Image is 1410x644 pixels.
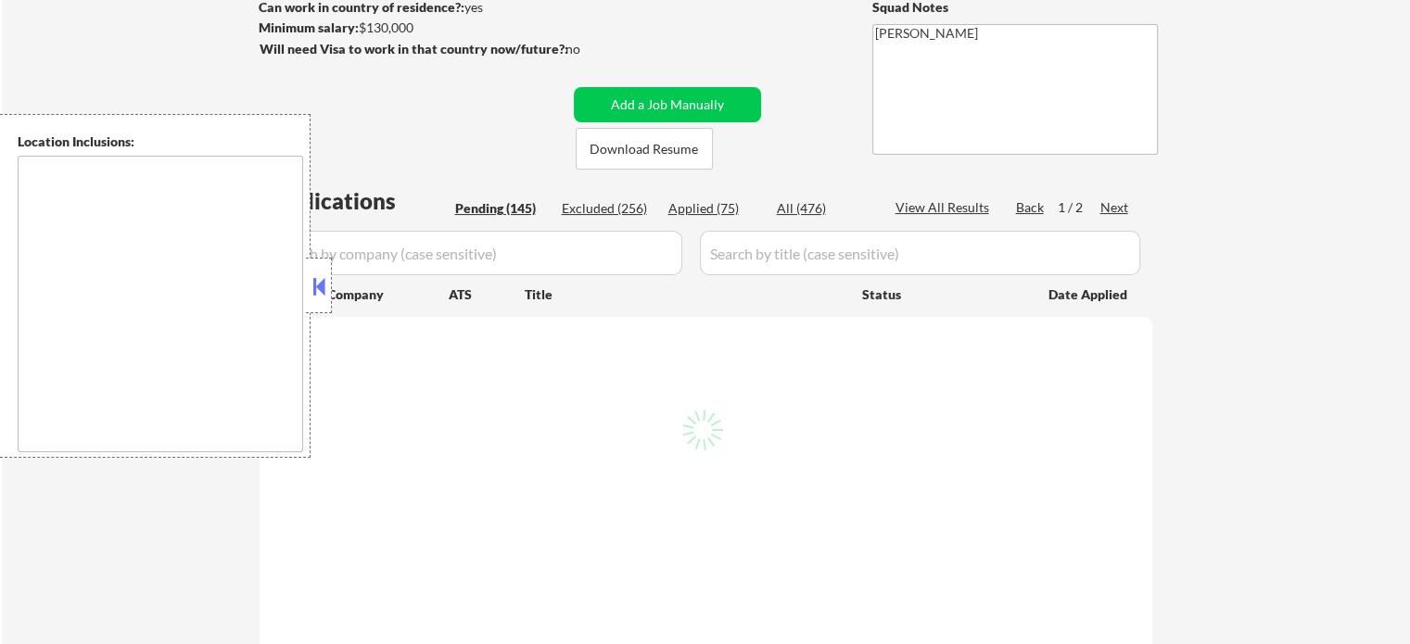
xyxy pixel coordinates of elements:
input: Search by title (case sensitive) [700,231,1140,275]
strong: Will need Visa to work in that country now/future?: [260,41,568,57]
div: Location Inclusions: [18,133,303,151]
button: Download Resume [576,128,713,170]
div: no [565,40,618,58]
div: Title [525,285,845,304]
div: View All Results [896,198,995,217]
input: Search by company (case sensitive) [265,231,682,275]
div: Status [862,277,1022,310]
div: Company [327,285,449,304]
div: Applications [265,190,449,212]
strong: Minimum salary: [259,19,359,35]
div: All (476) [777,199,870,218]
button: Add a Job Manually [574,87,761,122]
div: Date Applied [1048,285,1130,304]
div: 1 / 2 [1058,198,1100,217]
div: Pending (145) [455,199,548,218]
div: Next [1100,198,1130,217]
div: Excluded (256) [562,199,654,218]
div: ATS [449,285,525,304]
div: Applied (75) [668,199,761,218]
div: Back [1016,198,1046,217]
div: $130,000 [259,19,567,37]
